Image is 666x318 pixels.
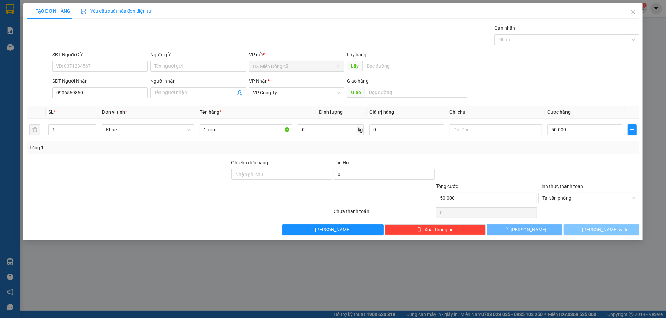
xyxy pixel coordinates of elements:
[582,226,629,233] span: [PERSON_NAME] và In
[231,160,268,165] label: Ghi chú đơn hàng
[630,10,636,15] span: close
[362,61,467,71] input: Dọc đường
[538,183,583,189] label: Hình thức thanh toán
[237,90,242,95] span: user-add
[564,224,639,235] button: [PERSON_NAME] và In
[106,125,191,135] span: Khác
[200,109,221,115] span: Tên hàng
[48,109,54,115] span: SL
[575,227,582,232] span: loading
[319,109,343,115] span: Định lượng
[447,106,545,119] th: Ghi chú
[547,109,571,115] span: Cước hàng
[347,52,367,57] span: Lấy hàng
[369,124,444,135] input: 0
[436,183,458,189] span: Tổng cước
[200,124,292,135] input: VD: Bàn, Ghế
[357,124,364,135] span: kg
[511,226,546,233] span: [PERSON_NAME]
[333,208,435,219] div: Chưa thanh toán
[417,227,422,232] span: delete
[102,109,127,115] span: Đơn vị tính
[27,9,31,13] span: plus
[231,169,332,180] input: Ghi chú đơn hàng
[29,144,257,151] div: Tổng: 1
[542,193,635,203] span: Tại văn phòng
[369,109,394,115] span: Giá trị hàng
[334,160,349,165] span: Thu Hộ
[365,87,467,98] input: Dọc đường
[347,78,369,84] span: Giao hàng
[315,226,351,233] span: [PERSON_NAME]
[81,8,152,14] span: Yêu cầu xuất hóa đơn điện tử
[347,61,362,71] span: Lấy
[249,51,344,58] div: VP gửi
[29,124,40,135] button: delete
[624,3,643,22] button: Close
[52,77,148,85] div: SĐT Người Nhận
[628,127,636,132] span: plus
[150,51,246,58] div: Người gửi
[628,124,637,135] button: plus
[253,88,340,98] span: VP Công Ty
[249,78,268,84] span: VP Nhận
[81,9,86,14] img: icon
[424,226,454,233] span: Xóa Thông tin
[494,25,515,31] label: Gán nhãn
[27,8,70,14] span: TẠO ĐƠN HÀNG
[385,224,486,235] button: deleteXóa Thông tin
[503,227,511,232] span: loading
[150,77,246,85] div: Người nhận
[52,51,148,58] div: SĐT Người Gửi
[282,224,383,235] button: [PERSON_NAME]
[253,61,340,71] span: BX Miền Đông cũ
[487,224,562,235] button: [PERSON_NAME]
[347,87,365,98] span: Giao
[450,124,542,135] input: Ghi Chú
